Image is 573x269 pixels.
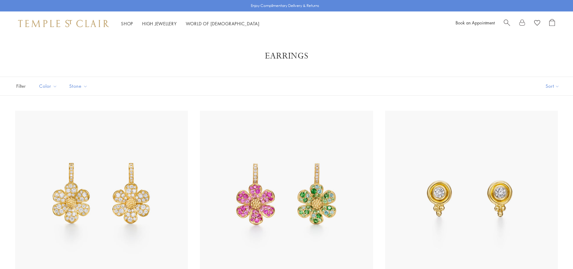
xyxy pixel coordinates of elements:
[121,20,260,27] nav: Main navigation
[504,19,510,28] a: Search
[66,82,92,90] span: Stone
[549,19,555,28] a: Open Shopping Bag
[532,77,573,95] button: Show sort by
[65,79,92,93] button: Stone
[251,3,319,9] p: Enjoy Complimentary Delivery & Returns
[142,21,177,27] a: High JewelleryHigh Jewellery
[18,20,109,27] img: Temple St. Clair
[534,19,540,28] a: View Wishlist
[186,21,260,27] a: World of [DEMOGRAPHIC_DATA]World of [DEMOGRAPHIC_DATA]
[121,21,133,27] a: ShopShop
[24,51,549,62] h1: Earrings
[35,79,62,93] button: Color
[36,82,62,90] span: Color
[456,20,495,26] a: Book an Appointment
